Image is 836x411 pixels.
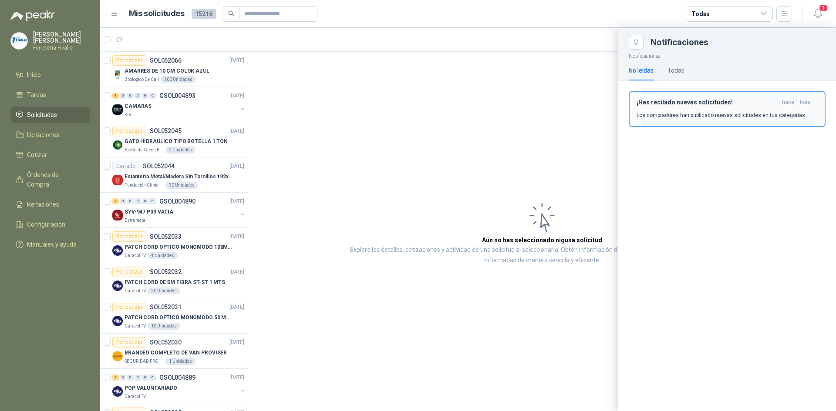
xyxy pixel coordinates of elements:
a: Órdenes de Compra [10,167,90,193]
a: Licitaciones [10,127,90,143]
a: Remisiones [10,196,90,213]
p: Los compradores han publicado nuevas solicitudes en tus categorías. [637,111,806,119]
span: Órdenes de Compra [27,170,81,189]
img: Logo peakr [10,10,55,21]
div: Todas [691,9,710,19]
p: Ferreteria Fivalle [33,45,90,50]
span: Configuración [27,220,65,229]
a: Tareas [10,87,90,103]
button: ¡Has recibido nuevas solicitudes!hace 1 hora Los compradores han publicado nuevas solicitudes en ... [629,91,826,127]
span: 1 [819,4,828,12]
span: Solicitudes [27,110,57,120]
div: Todas [667,66,684,75]
div: No leídas [629,66,654,75]
span: Cotizar [27,150,47,160]
button: 1 [810,6,826,22]
span: Inicio [27,70,41,80]
h1: Mis solicitudes [129,7,185,20]
span: search [228,10,234,17]
a: Cotizar [10,147,90,163]
a: Inicio [10,67,90,83]
span: Tareas [27,90,46,100]
span: Remisiones [27,200,59,209]
span: Licitaciones [27,130,59,140]
span: hace 1 hora [782,99,811,106]
p: Notificaciones [618,50,836,60]
p: [PERSON_NAME] [PERSON_NAME] [33,31,90,43]
span: Manuales y ayuda [27,240,77,249]
span: 15216 [192,9,216,19]
img: Company Logo [11,33,27,49]
a: Configuración [10,216,90,233]
button: Close [629,35,644,50]
div: Notificaciones [651,38,826,47]
a: Manuales y ayuda [10,236,90,253]
a: Solicitudes [10,107,90,123]
h3: ¡Has recibido nuevas solicitudes! [637,99,779,106]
